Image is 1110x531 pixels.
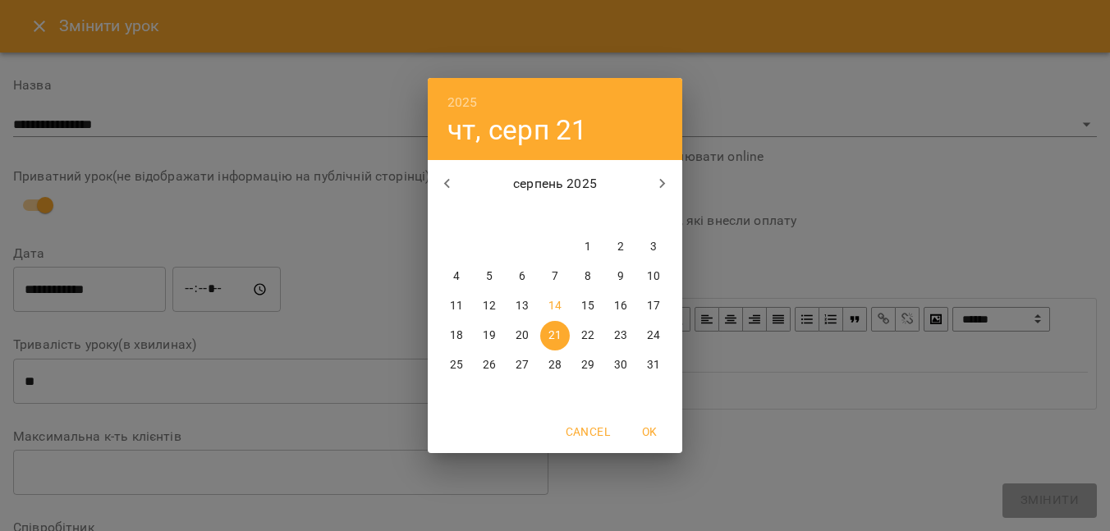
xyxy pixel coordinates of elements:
p: 9 [617,268,624,285]
p: 20 [516,327,529,344]
p: 29 [581,357,594,373]
p: 23 [614,327,627,344]
button: 23 [606,321,635,350]
button: 29 [573,350,603,380]
span: чт [540,208,570,224]
button: 24 [639,321,668,350]
button: 9 [606,262,635,291]
button: 26 [475,350,504,380]
p: 1 [585,239,591,255]
p: 30 [614,357,627,373]
p: 17 [647,298,660,314]
p: 28 [548,357,562,373]
button: 25 [442,350,471,380]
button: 21 [540,321,570,350]
span: пт [573,208,603,224]
p: серпень 2025 [467,174,644,194]
button: 12 [475,291,504,321]
button: чт, серп 21 [447,113,588,147]
button: 11 [442,291,471,321]
button: 16 [606,291,635,321]
p: 6 [519,268,525,285]
span: OK [630,422,669,442]
p: 22 [581,327,594,344]
button: 20 [507,321,537,350]
button: 1 [573,232,603,262]
button: 2025 [447,91,478,114]
button: 4 [442,262,471,291]
button: 8 [573,262,603,291]
p: 14 [548,298,562,314]
button: 14 [540,291,570,321]
p: 7 [552,268,558,285]
button: Cancel [559,417,617,446]
p: 19 [483,327,496,344]
span: Cancel [566,422,610,442]
p: 8 [585,268,591,285]
button: 28 [540,350,570,380]
button: 19 [475,321,504,350]
p: 12 [483,298,496,314]
p: 25 [450,357,463,373]
button: OK [623,417,676,446]
p: 24 [647,327,660,344]
button: 13 [507,291,537,321]
button: 15 [573,291,603,321]
p: 5 [486,268,493,285]
p: 16 [614,298,627,314]
span: нд [639,208,668,224]
p: 3 [650,239,657,255]
p: 18 [450,327,463,344]
p: 10 [647,268,660,285]
span: пн [442,208,471,224]
button: 27 [507,350,537,380]
p: 15 [581,298,594,314]
p: 13 [516,298,529,314]
p: 21 [548,327,562,344]
button: 31 [639,350,668,380]
p: 4 [453,268,460,285]
button: 3 [639,232,668,262]
button: 5 [475,262,504,291]
span: ср [507,208,537,224]
p: 26 [483,357,496,373]
button: 6 [507,262,537,291]
p: 31 [647,357,660,373]
button: 10 [639,262,668,291]
button: 2 [606,232,635,262]
p: 11 [450,298,463,314]
button: 17 [639,291,668,321]
p: 2 [617,239,624,255]
button: 7 [540,262,570,291]
button: 18 [442,321,471,350]
button: 30 [606,350,635,380]
p: 27 [516,357,529,373]
button: 22 [573,321,603,350]
span: вт [475,208,504,224]
span: сб [606,208,635,224]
